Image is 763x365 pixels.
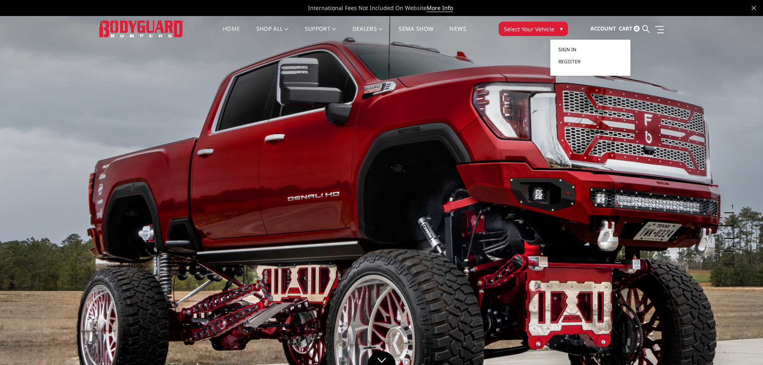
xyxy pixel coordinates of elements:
a: Dealers [352,26,383,42]
span: 0 [634,26,640,32]
span: Sign in [558,46,576,53]
button: 1 of 5 [726,200,734,213]
a: News [449,26,466,42]
a: Account [590,18,616,40]
a: Home [223,26,240,42]
span: ▾ [560,24,563,33]
span: Select Your Vehicle [504,25,554,33]
button: 4 of 5 [726,239,734,252]
iframe: Chat Widget [723,327,763,365]
button: 5 of 5 [726,252,734,264]
button: 2 of 5 [726,213,734,226]
a: Register [558,56,622,68]
a: More Info [427,4,453,12]
img: BODYGUARD BUMPERS [99,20,183,37]
a: Cart 0 [619,18,640,40]
a: Sign in [558,44,622,56]
span: Account [590,25,616,32]
a: shop all [256,26,289,42]
button: Select Your Vehicle [499,22,568,36]
span: Register [558,58,580,65]
a: SEMA Show [399,26,433,42]
a: Click to Down [368,351,396,365]
span: Cart [619,25,632,32]
a: Support [305,26,336,42]
button: 3 of 5 [726,226,734,239]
